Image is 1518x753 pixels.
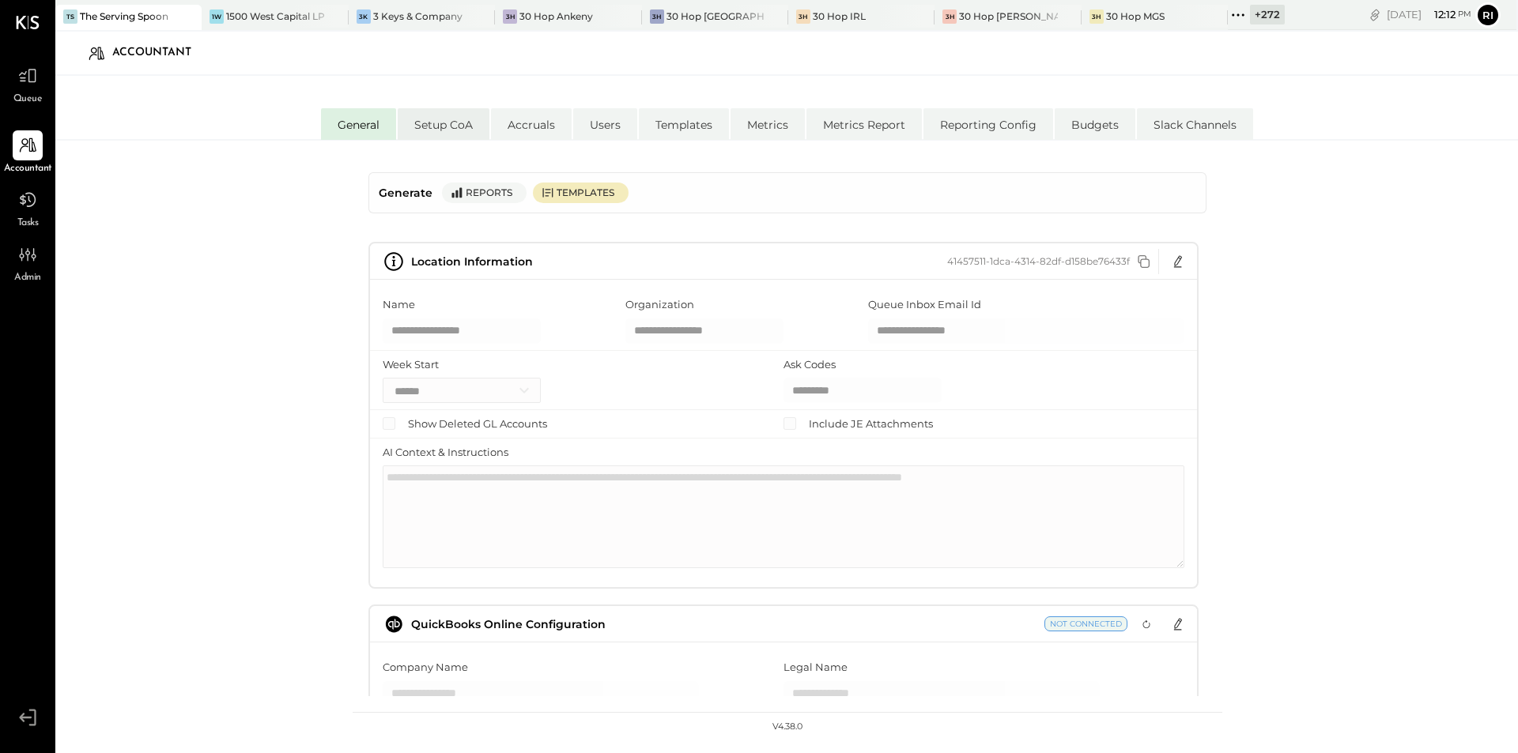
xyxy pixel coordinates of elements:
div: Templates [557,186,621,199]
label: Name [383,297,415,312]
div: 30 Hop [PERSON_NAME] Summit [959,9,1057,23]
label: Include JE Attachments [809,416,933,431]
div: The Serving Spoon [80,9,168,23]
li: Accruals [491,108,572,140]
li: Metrics Report [806,108,922,140]
div: 30 Hop MGS [1106,9,1165,23]
div: 3H [1089,9,1104,24]
div: 30 Hop Ankeny [519,9,593,23]
div: 1500 West Capital LP [226,9,324,23]
button: Ri [1475,2,1501,28]
li: General [321,108,396,140]
div: 3H [650,9,664,24]
button: Templates [533,183,629,203]
label: Show Deleted GL Accounts [408,416,547,431]
div: 3H [942,9,957,24]
label: Company Name [383,660,468,675]
button: Copy id [1135,252,1154,271]
span: Admin [14,271,41,285]
div: 3H [503,9,517,24]
li: Setup CoA [398,108,489,140]
label: Legal Name [784,660,848,675]
div: + 272 [1250,5,1285,24]
div: TS [63,9,77,24]
label: Week Start [383,357,439,372]
div: 1W [210,9,224,24]
span: Location Information [411,254,533,269]
li: Users [573,108,637,140]
div: 3H [796,9,810,24]
div: v 4.38.0 [772,721,802,733]
h4: Generate [379,179,432,206]
button: Reports [442,183,527,203]
div: 3K [357,9,371,24]
label: Ask Codes [784,357,836,372]
label: Organization [625,297,694,312]
div: 30 Hop IRL [813,9,866,23]
span: Current Status: Not Connected [1044,616,1127,631]
li: Slack Channels [1137,108,1253,140]
a: Queue [1,61,55,107]
span: Accountant [4,162,52,176]
a: Tasks [1,185,55,231]
div: [DATE] [1387,7,1471,22]
li: Metrics [731,108,805,140]
span: QuickBooks Online Configuration [411,617,606,631]
label: AI Context & Instructions [383,445,508,460]
div: 41457511-1dca-4314-82df-d158be76433f [947,255,1130,267]
div: 30 Hop [GEOGRAPHIC_DATA] [666,9,765,23]
span: Queue [13,92,43,107]
div: Accountant [112,40,207,66]
label: Queue Inbox Email Id [868,297,981,312]
li: Budgets [1055,108,1135,140]
div: copy link [1367,6,1383,23]
div: 3 Keys & Company [373,9,463,23]
a: Admin [1,239,55,285]
li: Templates [639,108,729,140]
div: Reports [466,186,519,199]
a: Accountant [1,130,55,176]
li: Reporting Config [923,108,1053,140]
span: Tasks [17,216,39,231]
